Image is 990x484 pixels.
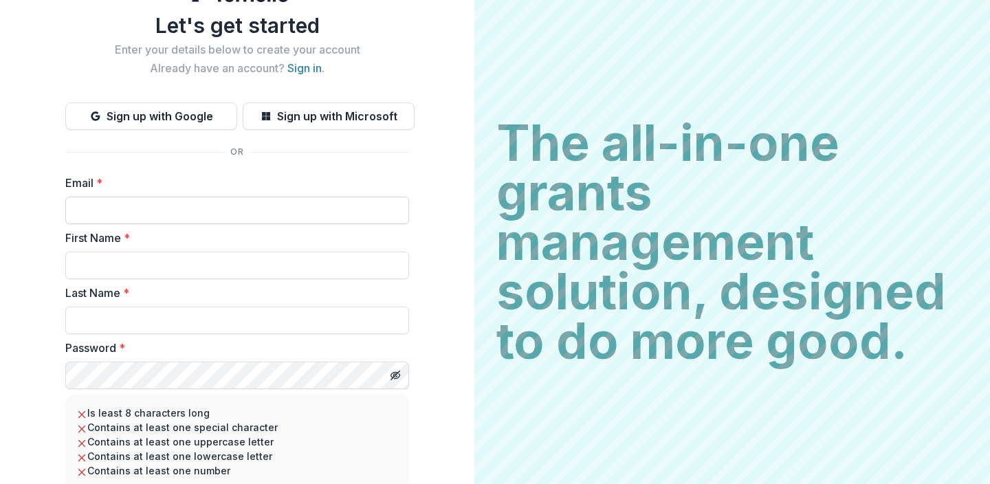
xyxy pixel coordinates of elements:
h1: Let's get started [65,13,409,38]
h2: Already have an account? . [65,62,409,75]
li: Contains at least one lowercase letter [76,449,398,463]
button: Sign up with Microsoft [243,102,415,130]
h2: Enter your details below to create your account [65,43,409,56]
li: Is least 8 characters long [76,406,398,420]
a: Sign in [287,61,322,75]
button: Toggle password visibility [384,364,406,386]
li: Contains at least one number [76,463,398,478]
label: First Name [65,230,401,246]
li: Contains at least one special character [76,420,398,434]
li: Contains at least one uppercase letter [76,434,398,449]
label: Password [65,340,401,356]
label: Email [65,175,401,191]
button: Sign up with Google [65,102,237,130]
label: Last Name [65,285,401,301]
